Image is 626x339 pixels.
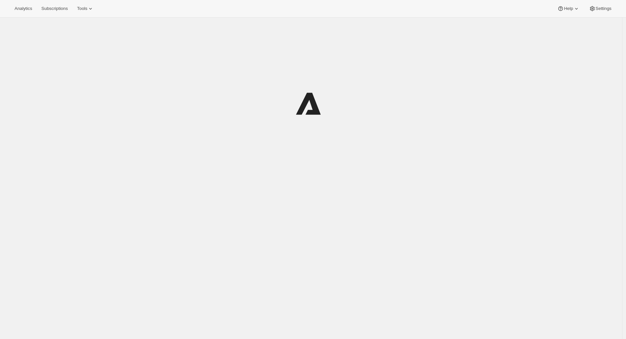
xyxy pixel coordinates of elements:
[37,4,72,13] button: Subscriptions
[11,4,36,13] button: Analytics
[15,6,32,11] span: Analytics
[596,6,611,11] span: Settings
[564,6,573,11] span: Help
[73,4,98,13] button: Tools
[41,6,68,11] span: Subscriptions
[553,4,583,13] button: Help
[77,6,87,11] span: Tools
[585,4,615,13] button: Settings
